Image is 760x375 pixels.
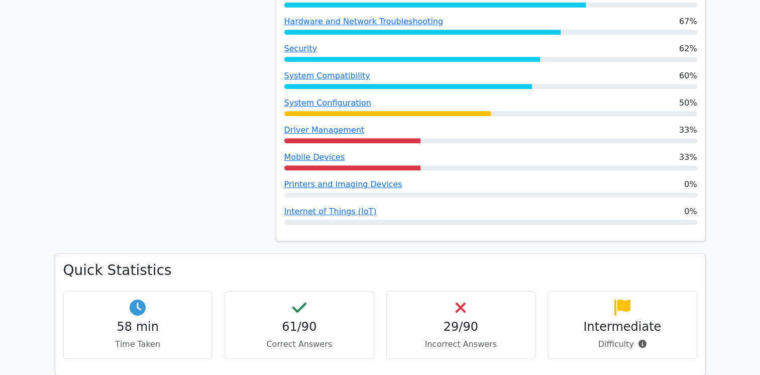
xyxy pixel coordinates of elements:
[284,71,370,80] a: System Compatibility
[395,320,527,334] h4: 29/90
[284,152,345,162] a: Mobile Devices
[556,338,689,350] p: Difficulty
[284,17,444,26] a: Hardware and Network Troubleshooting
[72,320,204,334] h4: 58 min
[679,70,697,82] span: 60%
[684,206,697,218] span: 0%
[284,125,365,135] a: Driver Management
[679,43,697,55] span: 62%
[679,97,697,109] span: 50%
[556,320,689,334] h4: Intermediate
[233,320,366,334] h4: 61/90
[63,262,697,279] h3: Quick Statistics
[395,338,527,350] p: Incorrect Answers
[233,338,366,350] p: Correct Answers
[284,179,402,189] a: Printers and Imaging Devices
[284,44,317,53] a: Security
[72,338,204,350] p: Time Taken
[679,151,697,163] span: 33%
[679,16,697,28] span: 67%
[284,98,371,108] a: System Configuration
[679,124,697,136] span: 33%
[284,207,377,216] a: Internet of Things (IoT)
[684,178,697,191] span: 0%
